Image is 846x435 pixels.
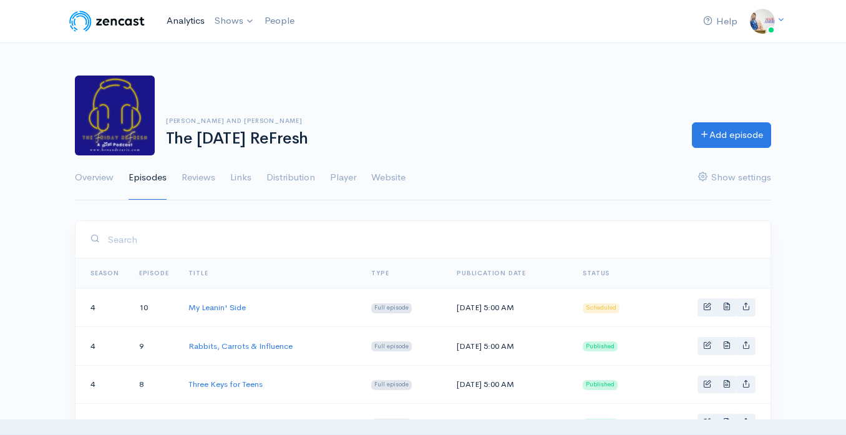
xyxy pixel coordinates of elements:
span: Scheduled [583,303,620,313]
a: Shows [210,7,260,35]
a: Reviews [182,155,215,200]
h6: [PERSON_NAME] and [PERSON_NAME] [166,117,677,124]
a: Episode [139,269,169,277]
span: Status [583,269,610,277]
div: Basic example [698,298,756,316]
a: Title [188,269,208,277]
a: Help [698,8,742,35]
td: [DATE] 5:00 AM [447,326,573,365]
td: 4 [75,288,129,327]
h1: The [DATE] ReFresh [166,130,677,148]
td: 4 [75,365,129,404]
td: 4 [75,326,129,365]
td: 8 [129,365,179,404]
span: Full episode [371,380,412,390]
a: Overview [75,155,114,200]
a: Publication date [457,269,526,277]
a: Distribution [266,155,315,200]
td: [DATE] 5:00 AM [447,288,573,327]
a: Website [371,155,406,200]
a: Rabbits, Carrots & Influence [188,341,293,351]
td: 10 [129,288,179,327]
span: Full episode [371,341,412,351]
div: Basic example [698,337,756,355]
a: Three Keys for Teens [188,379,263,389]
img: ZenCast Logo [67,9,147,34]
a: Player [330,155,356,200]
a: Episodes [129,155,167,200]
a: My Leanin' Side [188,302,246,313]
td: 9 [129,326,179,365]
a: Links [230,155,251,200]
img: ... [750,9,775,34]
a: Show settings [698,155,771,200]
a: People [260,7,299,34]
div: Basic example [698,376,756,394]
span: Full episode [371,303,412,313]
a: Season [90,269,119,277]
input: Search [107,227,756,252]
span: Published [583,341,618,351]
div: Basic example [698,414,756,432]
a: Type [371,269,389,277]
a: Happy Birthday [188,418,245,428]
a: Add episode [692,122,771,148]
span: Full episode [371,419,412,429]
a: Analytics [162,7,210,34]
span: Published [583,380,618,390]
td: [DATE] 5:00 AM [447,365,573,404]
span: Published [583,419,618,429]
